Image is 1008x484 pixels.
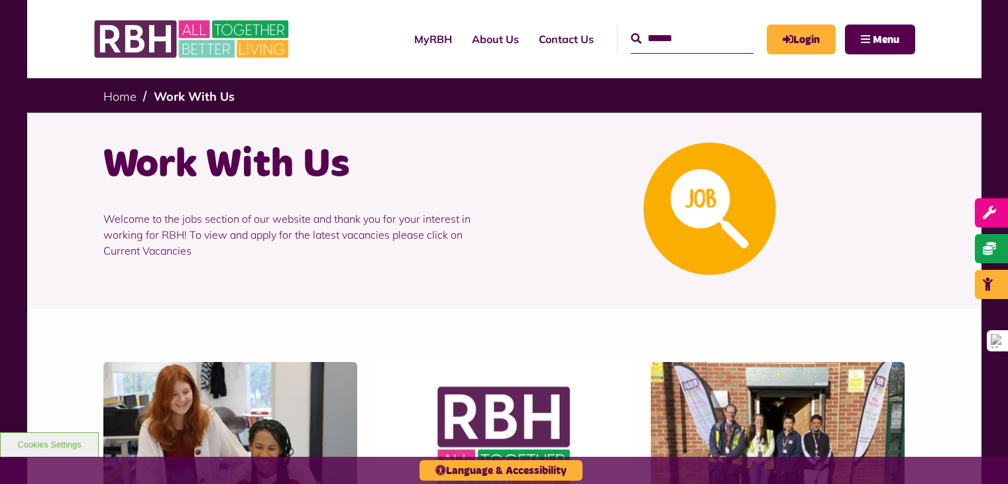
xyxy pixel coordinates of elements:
img: Looking For A Job [644,143,776,275]
img: RBH [93,13,292,65]
span: Menu [873,34,899,45]
a: MyRBH [404,21,462,57]
iframe: Netcall Web Assistant for live chat [948,424,1008,484]
h1: Work With Us [103,139,494,191]
a: Home [103,89,137,104]
button: Navigation [845,25,915,54]
a: Contact Us [529,21,604,57]
p: Welcome to the jobs section of our website and thank you for your interest in working for RBH! To... [103,191,494,278]
a: About Us [462,21,529,57]
a: Work With Us [154,89,235,104]
button: Language & Accessibility [420,460,583,481]
a: MyRBH [767,25,836,54]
